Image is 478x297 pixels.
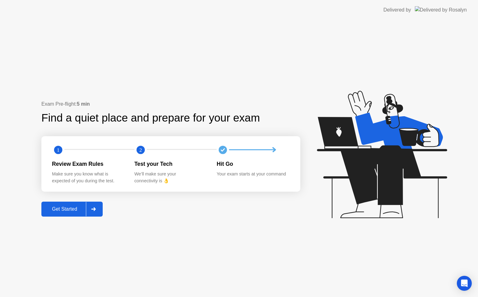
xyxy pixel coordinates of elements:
[57,147,59,153] text: 1
[383,6,411,14] div: Delivered by
[217,160,289,168] div: Hit Go
[134,160,207,168] div: Test your Tech
[415,6,467,13] img: Delivered by Rosalyn
[134,171,207,184] div: We’ll make sure your connectivity is 👌
[41,100,300,108] div: Exam Pre-flight:
[41,202,103,217] button: Get Started
[41,110,261,126] div: Find a quiet place and prepare for your exam
[457,276,472,291] div: Open Intercom Messenger
[77,101,90,107] b: 5 min
[52,171,124,184] div: Make sure you know what is expected of you during the test.
[43,206,86,212] div: Get Started
[217,171,289,178] div: Your exam starts at your command
[52,160,124,168] div: Review Exam Rules
[139,147,142,153] text: 2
